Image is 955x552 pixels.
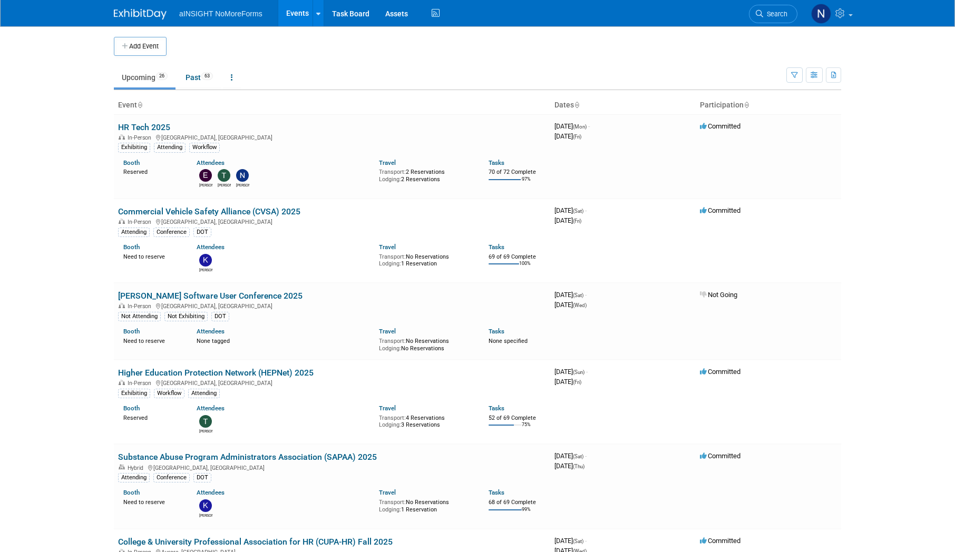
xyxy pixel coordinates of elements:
[118,312,161,321] div: Not Attending
[199,415,212,428] img: Teresa Papanicolaou
[379,499,406,506] span: Transport:
[118,378,546,387] div: [GEOGRAPHIC_DATA], [GEOGRAPHIC_DATA]
[236,182,249,188] div: Nichole Brown
[193,228,211,237] div: DOT
[123,328,140,335] a: Booth
[114,37,167,56] button: Add Event
[379,243,396,251] a: Travel
[197,405,225,412] a: Attendees
[489,169,546,176] div: 70 of 72 Complete
[123,489,140,496] a: Booth
[189,143,220,152] div: Workflow
[588,122,590,130] span: -
[119,303,125,308] img: In-Person Event
[379,421,401,428] span: Lodging:
[554,206,587,214] span: [DATE]
[119,219,125,224] img: In-Person Event
[489,253,546,261] div: 69 of 69 Complete
[156,72,168,80] span: 26
[379,336,473,352] div: No Reservations No Reservations
[554,378,581,386] span: [DATE]
[379,489,396,496] a: Travel
[522,176,531,191] td: 97%
[123,251,181,261] div: Need to reserve
[199,512,212,518] div: Kate Silvas
[153,473,190,482] div: Conference
[700,122,740,130] span: Committed
[114,96,550,114] th: Event
[489,243,504,251] a: Tasks
[489,499,546,506] div: 68 of 69 Complete
[763,10,787,18] span: Search
[193,473,211,482] div: DOT
[123,412,181,422] div: Reserved
[164,312,208,321] div: Not Exhibiting
[197,159,225,166] a: Attendees
[519,261,531,275] td: 100%
[118,301,546,310] div: [GEOGRAPHIC_DATA], [GEOGRAPHIC_DATA]
[197,243,225,251] a: Attendees
[586,368,588,376] span: -
[554,537,587,545] span: [DATE]
[154,389,184,398] div: Workflow
[199,499,212,512] img: Kate Silvas
[554,462,584,470] span: [DATE]
[489,338,528,344] span: None specified
[199,254,212,267] img: Kate Silvas
[123,243,140,251] a: Booth
[573,464,584,469] span: (Thu)
[379,260,401,267] span: Lodging:
[118,291,303,301] a: [PERSON_NAME] Software User Conference 2025
[118,133,546,141] div: [GEOGRAPHIC_DATA], [GEOGRAPHIC_DATA]
[199,267,212,273] div: Kate Silvas
[749,5,797,23] a: Search
[811,4,831,24] img: Nichole Brown
[585,291,587,299] span: -
[197,489,225,496] a: Attendees
[123,166,181,176] div: Reserved
[123,159,140,166] a: Booth
[379,412,473,429] div: 4 Reservations 3 Reservations
[489,415,546,422] div: 52 of 69 Complete
[199,428,212,434] div: Teresa Papanicolaou
[197,328,225,335] a: Attendees
[379,345,401,352] span: Lodging:
[573,379,581,385] span: (Fri)
[201,72,213,80] span: 63
[522,422,531,436] td: 75%
[154,143,186,152] div: Attending
[128,380,154,387] span: In-Person
[379,497,473,513] div: No Reservations 1 Reservation
[573,292,583,298] span: (Sat)
[128,134,154,141] span: In-Person
[118,537,393,547] a: College & University Professional Association for HR (CUPA-HR) Fall 2025
[118,389,150,398] div: Exhibiting
[379,166,473,183] div: 2 Reservations 2 Reservations
[118,452,377,462] a: Substance Abuse Program Administrators Association (SAPAA) 2025
[573,218,581,224] span: (Fri)
[118,143,150,152] div: Exhibiting
[119,380,125,385] img: In-Person Event
[197,336,372,345] div: None tagged
[554,132,581,140] span: [DATE]
[573,302,587,308] span: (Wed)
[573,124,587,130] span: (Mon)
[700,537,740,545] span: Committed
[218,182,231,188] div: Teresa Papanicolaou
[585,206,587,214] span: -
[489,328,504,335] a: Tasks
[188,389,220,398] div: Attending
[118,217,546,225] div: [GEOGRAPHIC_DATA], [GEOGRAPHIC_DATA]
[114,67,176,87] a: Upcoming26
[574,101,579,109] a: Sort by Start Date
[379,169,406,175] span: Transport:
[700,206,740,214] span: Committed
[114,9,167,19] img: ExhibitDay
[379,405,396,412] a: Travel
[128,465,147,471] span: Hybrid
[522,507,531,521] td: 99%
[118,463,546,471] div: [GEOGRAPHIC_DATA], [GEOGRAPHIC_DATA]
[119,134,125,140] img: In-Person Event
[218,169,230,182] img: Teresa Papanicolaou
[199,182,212,188] div: Eric Guimond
